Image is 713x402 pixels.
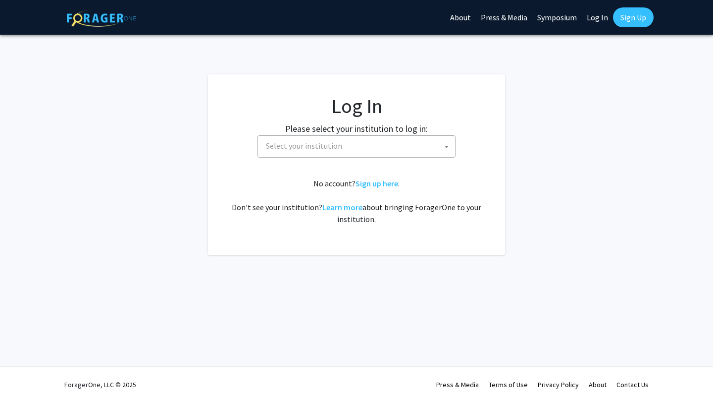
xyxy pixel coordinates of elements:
[257,135,456,158] span: Select your institution
[64,367,136,402] div: ForagerOne, LLC © 2025
[616,380,649,389] a: Contact Us
[228,177,485,225] div: No account? . Don't see your institution? about bringing ForagerOne to your institution.
[538,380,579,389] a: Privacy Policy
[356,178,398,188] a: Sign up here
[262,136,455,156] span: Select your institution
[266,141,342,151] span: Select your institution
[436,380,479,389] a: Press & Media
[589,380,607,389] a: About
[613,7,654,27] a: Sign Up
[489,380,528,389] a: Terms of Use
[67,9,136,27] img: ForagerOne Logo
[285,122,428,135] label: Please select your institution to log in:
[228,94,485,118] h1: Log In
[322,202,362,212] a: Learn more about bringing ForagerOne to your institution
